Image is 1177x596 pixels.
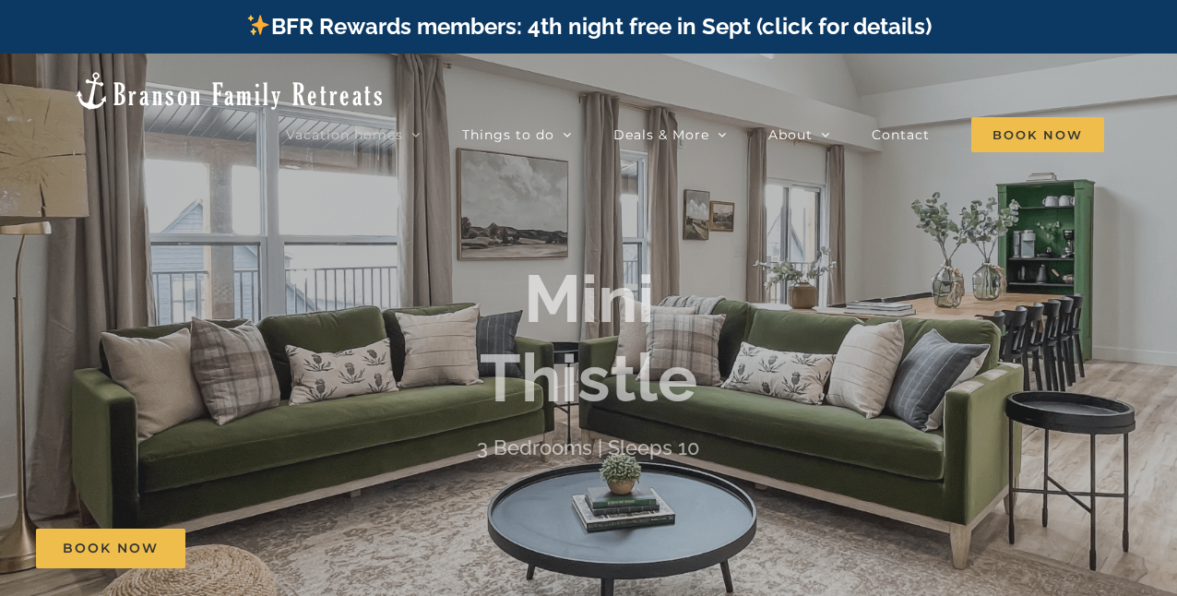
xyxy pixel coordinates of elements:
[286,116,421,153] a: Vacation homes
[477,435,700,459] h4: 3 Bedrooms | Sleeps 10
[613,128,709,141] span: Deals & More
[286,116,1104,153] nav: Main Menu
[768,128,813,141] span: About
[245,13,931,40] a: BFR Rewards members: 4th night free in Sept (click for details)
[971,117,1104,152] span: Book Now
[63,541,159,556] span: Book Now
[462,116,572,153] a: Things to do
[73,70,386,112] img: Branson Family Retreats Logo
[768,116,830,153] a: About
[872,128,930,141] span: Contact
[462,128,554,141] span: Things to do
[872,116,930,153] a: Contact
[247,14,269,36] img: ✨
[480,259,697,417] b: Mini Thistle
[613,116,727,153] a: Deals & More
[286,128,403,141] span: Vacation homes
[36,529,185,568] a: Book Now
